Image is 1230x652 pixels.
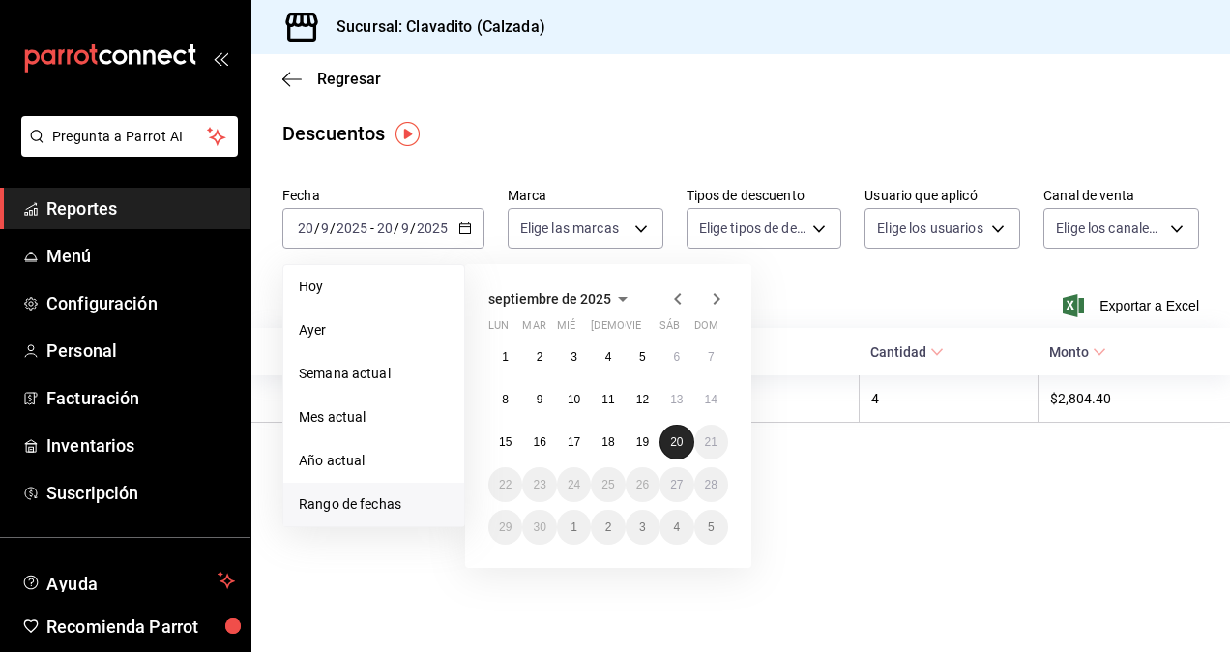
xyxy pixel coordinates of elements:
abbr: 8 de septiembre de 2025 [502,393,509,406]
button: 1 de octubre de 2025 [557,510,591,545]
span: - [370,221,374,236]
abbr: jueves [591,319,705,340]
span: Año actual [299,451,449,471]
span: Ayer [299,320,449,341]
button: 26 de septiembre de 2025 [626,467,659,502]
abbr: 30 de septiembre de 2025 [533,520,545,534]
span: Monto [1049,344,1106,360]
abbr: 17 de septiembre de 2025 [568,435,580,449]
span: / [394,221,399,236]
span: septiembre de 2025 [488,291,611,307]
abbr: 15 de septiembre de 2025 [499,435,512,449]
span: Suscripción [46,480,235,506]
button: 3 de septiembre de 2025 [557,340,591,374]
button: 2 de septiembre de 2025 [522,340,556,374]
span: Pregunta a Parrot AI [52,127,208,147]
button: Regresar [282,70,381,88]
abbr: 2 de octubre de 2025 [605,520,612,534]
button: 21 de septiembre de 2025 [694,425,728,459]
button: 20 de septiembre de 2025 [659,425,693,459]
abbr: viernes [626,319,641,340]
button: open_drawer_menu [213,50,228,66]
abbr: 3 de octubre de 2025 [639,520,646,534]
abbr: miércoles [557,319,575,340]
button: 3 de octubre de 2025 [626,510,659,545]
button: 18 de septiembre de 2025 [591,425,625,459]
button: 10 de septiembre de 2025 [557,382,591,417]
button: 4 de septiembre de 2025 [591,340,625,374]
span: Cantidad [870,344,944,360]
span: Regresar [317,70,381,88]
abbr: 2 de septiembre de 2025 [537,350,543,364]
span: Inventarios [46,432,235,459]
abbr: 5 de septiembre de 2025 [639,350,646,364]
span: / [314,221,320,236]
label: Usuario que aplicó [864,189,1020,202]
abbr: 6 de septiembre de 2025 [673,350,680,364]
abbr: 16 de septiembre de 2025 [533,435,545,449]
abbr: 23 de septiembre de 2025 [533,478,545,491]
abbr: 19 de septiembre de 2025 [636,435,649,449]
button: 17 de septiembre de 2025 [557,425,591,459]
abbr: 1 de septiembre de 2025 [502,350,509,364]
img: Tooltip marker [395,122,420,146]
span: Hoy [299,277,449,297]
abbr: 5 de octubre de 2025 [708,520,715,534]
button: 16 de septiembre de 2025 [522,425,556,459]
button: 22 de septiembre de 2025 [488,467,522,502]
abbr: 7 de septiembre de 2025 [708,350,715,364]
h3: Sucursal: Clavadito (Calzada) [321,15,545,39]
input: ---- [416,221,449,236]
span: Recomienda Parrot [46,613,235,639]
span: Elige las marcas [520,219,619,238]
input: -- [400,221,410,236]
button: 12 de septiembre de 2025 [626,382,659,417]
button: 29 de septiembre de 2025 [488,510,522,545]
button: Pregunta a Parrot AI [21,116,238,157]
span: Elige los usuarios [877,219,982,238]
abbr: 11 de septiembre de 2025 [601,393,614,406]
button: 6 de septiembre de 2025 [659,340,693,374]
span: Configuración [46,290,235,316]
label: Fecha [282,189,484,202]
abbr: lunes [488,319,509,340]
button: 30 de septiembre de 2025 [522,510,556,545]
button: 4 de octubre de 2025 [659,510,693,545]
button: 5 de octubre de 2025 [694,510,728,545]
button: 2 de octubre de 2025 [591,510,625,545]
input: ---- [336,221,368,236]
button: 8 de septiembre de 2025 [488,382,522,417]
span: Elige tipos de descuento [699,219,806,238]
span: Facturación [46,385,235,411]
span: Elige los canales de venta [1056,219,1163,238]
abbr: 25 de septiembre de 2025 [601,478,614,491]
span: Ayuda [46,569,210,592]
label: Tipos de descuento [687,189,842,202]
button: 23 de septiembre de 2025 [522,467,556,502]
abbr: 20 de septiembre de 2025 [670,435,683,449]
button: 1 de septiembre de 2025 [488,340,522,374]
abbr: 26 de septiembre de 2025 [636,478,649,491]
label: Marca [508,189,663,202]
span: Reportes [46,195,235,222]
button: 15 de septiembre de 2025 [488,425,522,459]
abbr: 22 de septiembre de 2025 [499,478,512,491]
button: Exportar a Excel [1067,294,1199,317]
abbr: 24 de septiembre de 2025 [568,478,580,491]
abbr: 3 de septiembre de 2025 [571,350,577,364]
abbr: 29 de septiembre de 2025 [499,520,512,534]
button: 27 de septiembre de 2025 [659,467,693,502]
abbr: 27 de septiembre de 2025 [670,478,683,491]
button: 28 de septiembre de 2025 [694,467,728,502]
th: [PERSON_NAME] [251,375,573,423]
button: 13 de septiembre de 2025 [659,382,693,417]
abbr: sábado [659,319,680,340]
button: 14 de septiembre de 2025 [694,382,728,417]
input: -- [376,221,394,236]
span: Semana actual [299,364,449,384]
button: septiembre de 2025 [488,287,634,311]
span: Mes actual [299,407,449,428]
a: Pregunta a Parrot AI [14,140,238,161]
